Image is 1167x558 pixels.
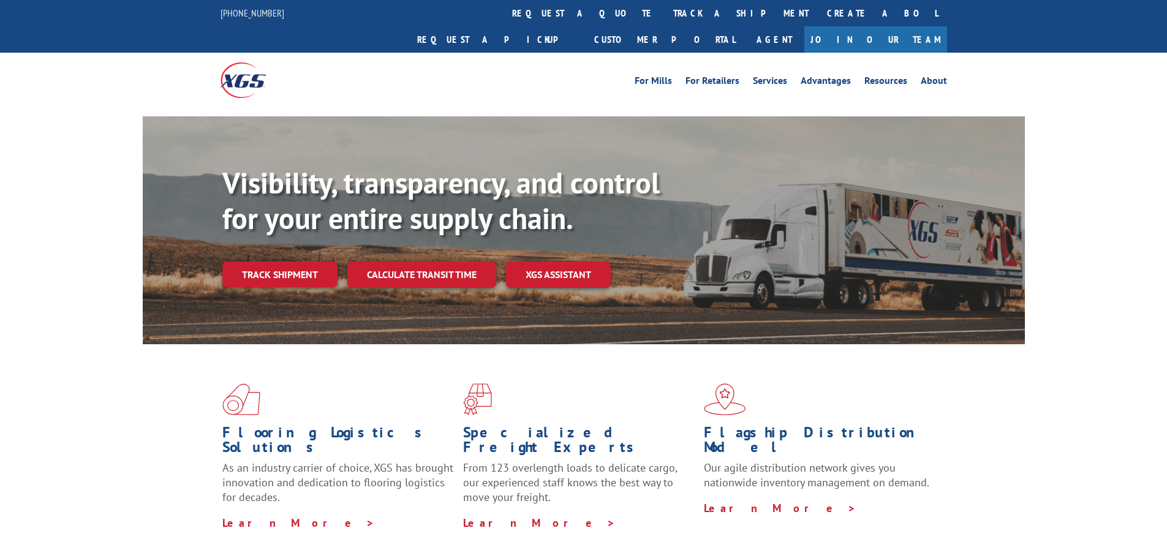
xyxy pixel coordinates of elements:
a: Track shipment [222,262,338,287]
span: Our agile distribution network gives you nationwide inventory management on demand. [704,461,929,489]
a: Advantages [801,76,851,89]
span: As an industry carrier of choice, XGS has brought innovation and dedication to flooring logistics... [222,461,453,504]
a: Learn More > [704,501,856,515]
a: Agent [744,26,804,53]
a: For Mills [635,76,672,89]
a: Learn More > [222,516,375,530]
img: xgs-icon-flagship-distribution-model-red [704,383,746,415]
a: Calculate transit time [347,262,496,288]
a: Learn More > [463,516,616,530]
h1: Flooring Logistics Solutions [222,425,454,461]
a: [PHONE_NUMBER] [221,7,284,19]
a: XGS ASSISTANT [506,262,611,288]
a: Request a pickup [408,26,585,53]
img: xgs-icon-total-supply-chain-intelligence-red [222,383,260,415]
a: Join Our Team [804,26,947,53]
img: xgs-icon-focused-on-flooring-red [463,383,492,415]
h1: Specialized Freight Experts [463,425,695,461]
b: Visibility, transparency, and control for your entire supply chain. [222,164,660,237]
p: From 123 overlength loads to delicate cargo, our experienced staff knows the best way to move you... [463,461,695,515]
a: Resources [864,76,907,89]
a: About [921,76,947,89]
a: For Retailers [685,76,739,89]
a: Services [753,76,787,89]
a: Customer Portal [585,26,744,53]
h1: Flagship Distribution Model [704,425,935,461]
